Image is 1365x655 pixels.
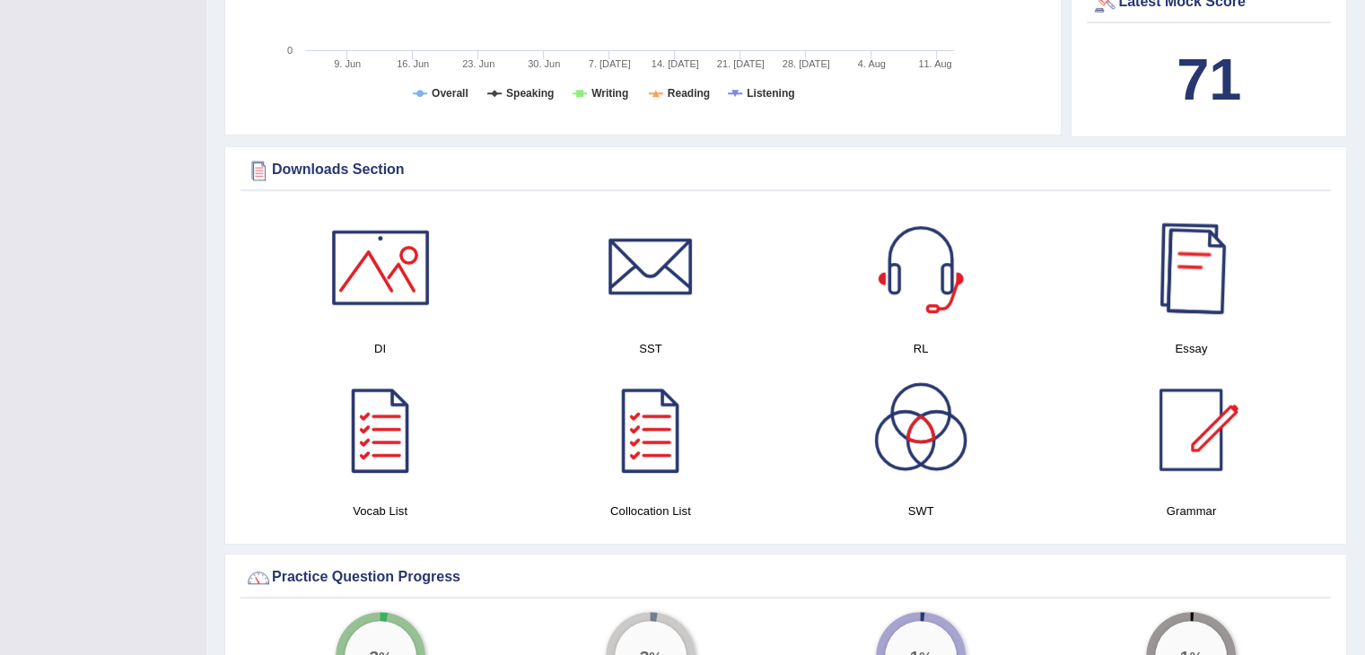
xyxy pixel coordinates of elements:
tspan: 30. Jun [528,58,560,69]
tspan: 7. [DATE] [589,58,631,69]
tspan: Reading [668,87,710,100]
tspan: Overall [432,87,468,100]
tspan: Listening [747,87,794,100]
tspan: Writing [591,87,628,100]
h4: Collocation List [524,502,776,520]
h4: SST [524,339,776,358]
div: Downloads Section [245,157,1326,184]
tspan: 9. Jun [334,58,361,69]
tspan: 4. Aug [858,58,886,69]
h4: RL [795,339,1047,358]
tspan: 28. [DATE] [783,58,830,69]
h4: Essay [1065,339,1317,358]
div: Practice Question Progress [245,564,1326,591]
tspan: 23. Jun [462,58,494,69]
h4: DI [254,339,506,358]
b: 71 [1177,47,1241,112]
h4: Grammar [1065,502,1317,520]
tspan: 11. Aug [918,58,951,69]
tspan: 16. Jun [397,58,429,69]
h4: SWT [795,502,1047,520]
h4: Vocab List [254,502,506,520]
tspan: 14. [DATE] [652,58,699,69]
text: 0 [287,45,293,56]
tspan: Speaking [506,87,554,100]
tspan: 21. [DATE] [717,58,765,69]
